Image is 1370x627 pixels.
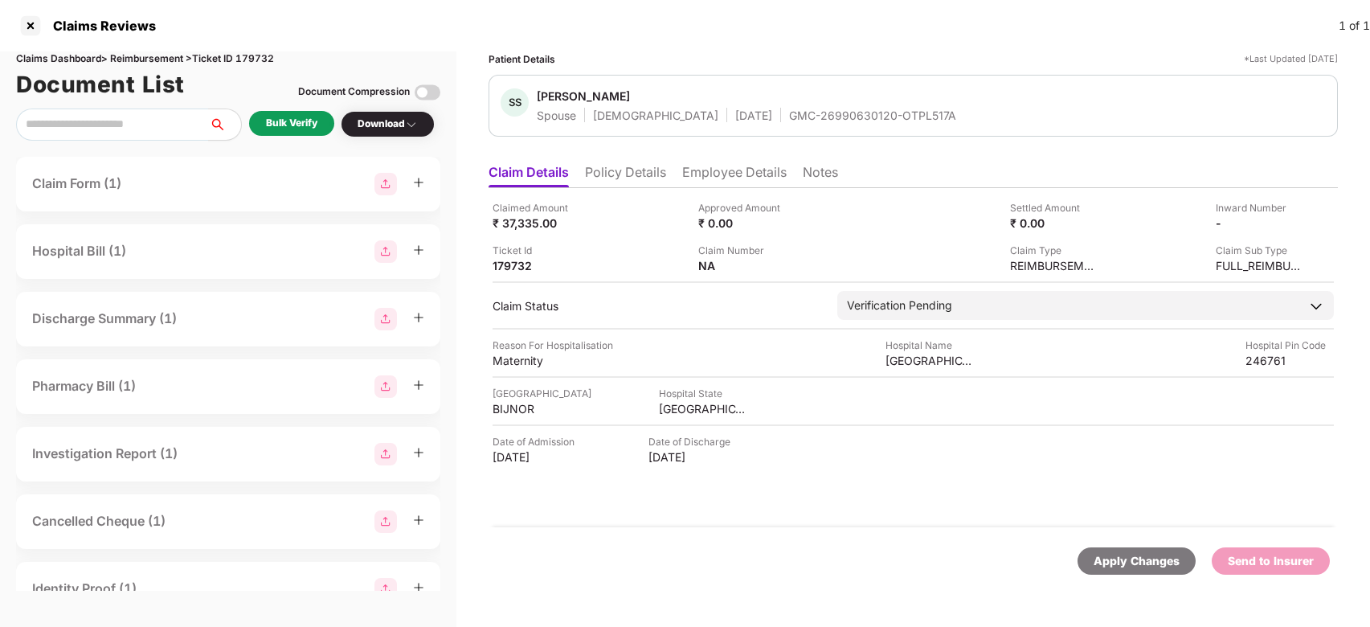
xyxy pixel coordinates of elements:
[585,164,666,187] li: Policy Details
[374,510,397,533] img: svg+xml;base64,PHN2ZyBpZD0iR3JvdXBfMjg4MTMiIGRhdGEtbmFtZT0iR3JvdXAgMjg4MTMiIHhtbG5zPSJodHRwOi8vd3...
[32,579,137,599] div: Identity Proof (1)
[415,80,440,105] img: svg+xml;base64,PHN2ZyBpZD0iVG9nZ2xlLTMyeDMyIiB4bWxucz0iaHR0cDovL3d3dy53My5vcmcvMjAwMC9zdmciIHdpZH...
[1228,552,1314,570] div: Send to Insurer
[489,164,569,187] li: Claim Details
[32,309,177,329] div: Discharge Summary (1)
[1245,338,1334,353] div: Hospital Pin Code
[1339,17,1370,35] div: 1 of 1
[493,258,581,273] div: 179732
[698,258,787,273] div: NA
[413,447,424,458] span: plus
[493,401,581,416] div: BIJNOR
[374,443,397,465] img: svg+xml;base64,PHN2ZyBpZD0iR3JvdXBfMjg4MTMiIGRhdGEtbmFtZT0iR3JvdXAgMjg4MTMiIHhtbG5zPSJodHRwOi8vd3...
[1010,215,1098,231] div: ₹ 0.00
[1216,215,1304,231] div: -
[493,449,581,465] div: [DATE]
[493,338,613,353] div: Reason For Hospitalisation
[698,215,787,231] div: ₹ 0.00
[1010,200,1098,215] div: Settled Amount
[32,444,178,464] div: Investigation Report (1)
[885,353,974,368] div: [GEOGRAPHIC_DATA]
[413,244,424,256] span: plus
[374,375,397,398] img: svg+xml;base64,PHN2ZyBpZD0iR3JvdXBfMjg4MTMiIGRhdGEtbmFtZT0iR3JvdXAgMjg4MTMiIHhtbG5zPSJodHRwOi8vd3...
[413,379,424,391] span: plus
[648,434,737,449] div: Date of Discharge
[847,297,952,314] div: Verification Pending
[405,118,418,131] img: svg+xml;base64,PHN2ZyBpZD0iRHJvcGRvd24tMzJ4MzIiIHhtbG5zPSJodHRwOi8vd3d3LnczLm9yZy8yMDAwL3N2ZyIgd2...
[698,200,787,215] div: Approved Amount
[648,449,737,465] div: [DATE]
[1216,258,1304,273] div: FULL_REIMBURSEMENT
[374,578,397,600] img: svg+xml;base64,PHN2ZyBpZD0iR3JvdXBfMjg4MTMiIGRhdGEtbmFtZT0iR3JvdXAgMjg4MTMiIHhtbG5zPSJodHRwOi8vd3...
[298,84,410,100] div: Document Compression
[537,88,630,104] div: [PERSON_NAME]
[682,164,787,187] li: Employee Details
[1010,258,1098,273] div: REIMBURSEMENT
[803,164,838,187] li: Notes
[493,215,581,231] div: ₹ 37,335.00
[1308,298,1324,314] img: downArrowIcon
[32,241,126,261] div: Hospital Bill (1)
[358,117,418,132] div: Download
[659,386,747,401] div: Hospital State
[374,308,397,330] img: svg+xml;base64,PHN2ZyBpZD0iR3JvdXBfMjg4MTMiIGRhdGEtbmFtZT0iR3JvdXAgMjg4MTMiIHhtbG5zPSJodHRwOi8vd3...
[43,18,156,34] div: Claims Reviews
[32,511,166,531] div: Cancelled Cheque (1)
[208,109,242,141] button: search
[537,108,576,123] div: Spouse
[413,582,424,593] span: plus
[413,177,424,188] span: plus
[413,514,424,526] span: plus
[1244,51,1338,67] div: *Last Updated [DATE]
[208,118,241,131] span: search
[593,108,718,123] div: [DEMOGRAPHIC_DATA]
[489,51,555,67] div: Patient Details
[493,353,581,368] div: Maternity
[16,67,185,102] h1: Document List
[698,243,787,258] div: Claim Number
[374,240,397,263] img: svg+xml;base64,PHN2ZyBpZD0iR3JvdXBfMjg4MTMiIGRhdGEtbmFtZT0iR3JvdXAgMjg4MTMiIHhtbG5zPSJodHRwOi8vd3...
[266,116,317,131] div: Bulk Verify
[32,174,121,194] div: Claim Form (1)
[735,108,772,123] div: [DATE]
[493,243,581,258] div: Ticket Id
[1216,243,1304,258] div: Claim Sub Type
[493,298,821,313] div: Claim Status
[493,434,581,449] div: Date of Admission
[16,51,440,67] div: Claims Dashboard > Reimbursement > Ticket ID 179732
[659,401,747,416] div: [GEOGRAPHIC_DATA]
[1010,243,1098,258] div: Claim Type
[32,376,136,396] div: Pharmacy Bill (1)
[413,312,424,323] span: plus
[885,338,974,353] div: Hospital Name
[789,108,956,123] div: GMC-26990630120-OTPL517A
[501,88,529,117] div: SS
[493,200,581,215] div: Claimed Amount
[1245,353,1334,368] div: 246761
[493,386,591,401] div: [GEOGRAPHIC_DATA]
[374,173,397,195] img: svg+xml;base64,PHN2ZyBpZD0iR3JvdXBfMjg4MTMiIGRhdGEtbmFtZT0iR3JvdXAgMjg4MTMiIHhtbG5zPSJodHRwOi8vd3...
[1216,200,1304,215] div: Inward Number
[1094,552,1180,570] div: Apply Changes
